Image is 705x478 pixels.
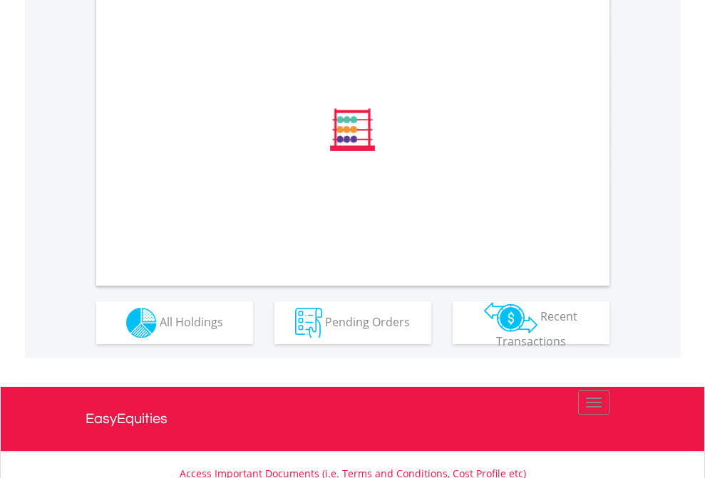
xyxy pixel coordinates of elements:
[86,387,620,451] a: EasyEquities
[295,308,322,338] img: pending_instructions-wht.png
[160,313,223,329] span: All Holdings
[126,308,157,338] img: holdings-wht.png
[274,301,431,344] button: Pending Orders
[96,301,253,344] button: All Holdings
[453,301,609,344] button: Recent Transactions
[325,313,410,329] span: Pending Orders
[484,302,537,333] img: transactions-zar-wht.png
